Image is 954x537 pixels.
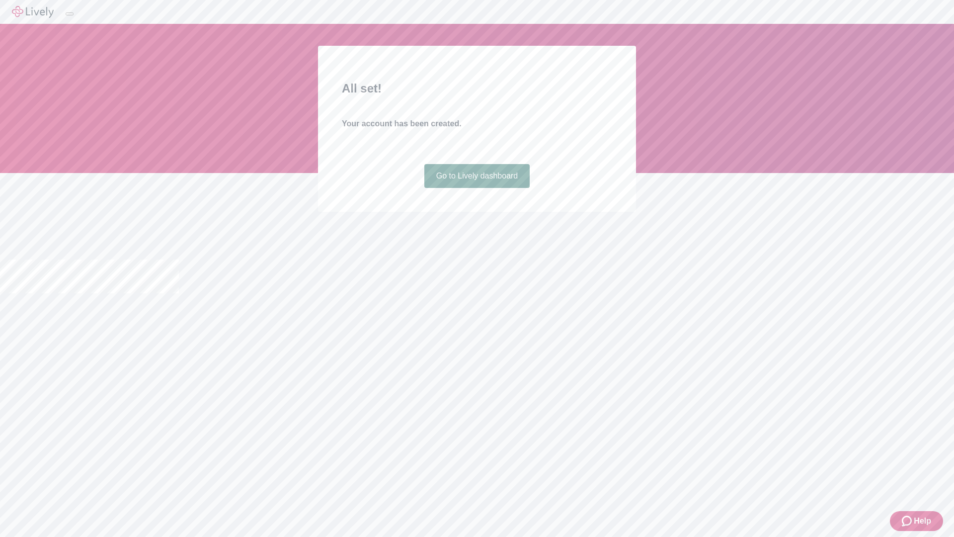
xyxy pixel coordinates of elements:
[890,511,943,531] button: Zendesk support iconHelp
[66,12,74,15] button: Log out
[914,515,931,527] span: Help
[342,118,612,130] h4: Your account has been created.
[902,515,914,527] svg: Zendesk support icon
[342,80,612,97] h2: All set!
[424,164,530,188] a: Go to Lively dashboard
[12,6,54,18] img: Lively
